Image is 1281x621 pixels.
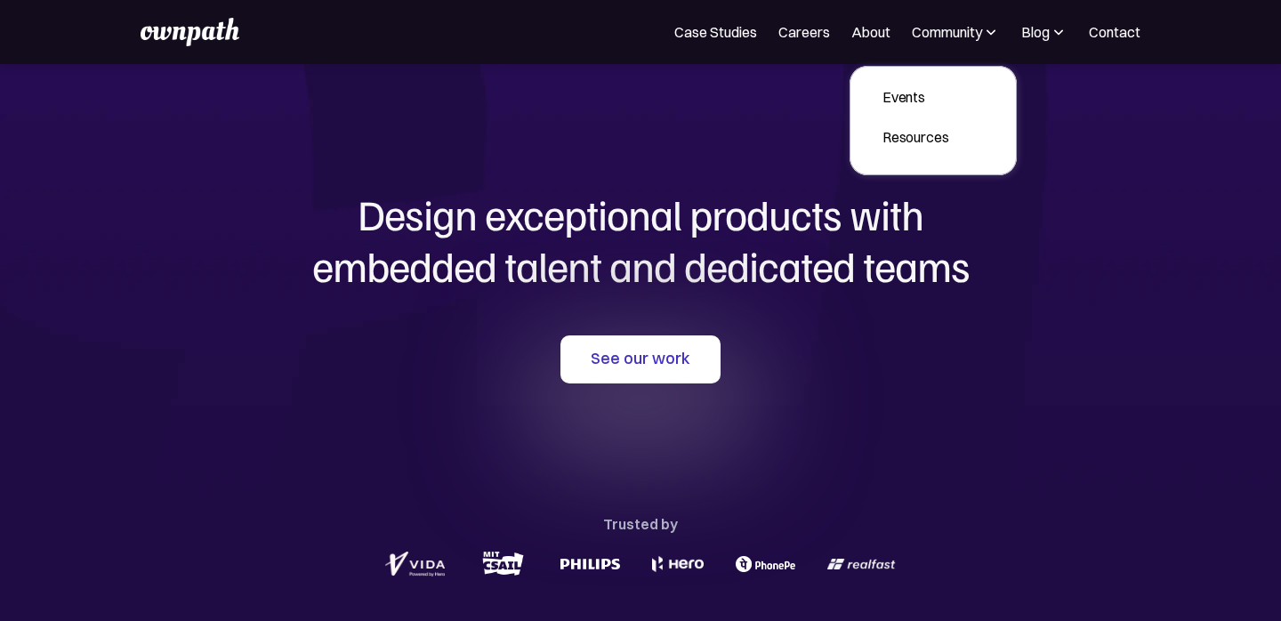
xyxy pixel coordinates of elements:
[882,126,949,148] div: Resources
[674,21,757,43] a: Case Studies
[1021,21,1050,43] div: Blog
[882,86,949,108] div: Events
[603,512,678,536] div: Trusted by
[912,21,982,43] div: Community
[868,121,963,153] a: Resources
[1021,21,1067,43] div: Blog
[868,81,963,113] a: Events
[213,189,1067,291] h1: Design exceptional products with embedded talent and dedicated teams
[850,66,1018,175] nav: Community
[851,21,890,43] a: About
[1089,21,1140,43] a: Contact
[560,335,721,383] a: See our work
[912,21,1000,43] div: Community
[778,21,830,43] a: Careers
